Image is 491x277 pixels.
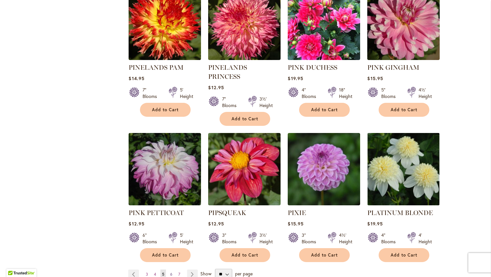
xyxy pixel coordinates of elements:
[143,232,161,245] div: 6" Blooms
[232,252,258,258] span: Add to Cart
[381,232,399,245] div: 4" Blooms
[208,55,281,61] a: PINELANDS PRINCESS
[367,64,419,71] a: PINK GINGHAM
[339,232,352,245] div: 4½' Height
[208,64,247,80] a: PINELANDS PRINCESS
[208,221,224,227] span: $12.95
[208,209,246,217] a: PIPSQUEAK
[220,112,270,126] button: Add to Cart
[129,200,201,207] a: Pink Petticoat
[180,87,193,100] div: 5' Height
[288,75,303,81] span: $19.95
[379,103,429,117] button: Add to Cart
[178,272,180,277] span: 7
[180,232,193,245] div: 5' Height
[259,96,273,109] div: 3½' Height
[288,133,360,205] img: PIXIE
[288,55,360,61] a: PINK DUCHESS
[146,272,148,277] span: 3
[302,232,320,245] div: 3" Blooms
[235,271,253,277] span: per page
[379,248,429,262] button: Add to Cart
[419,87,432,100] div: 4½' Height
[143,87,161,100] div: 7" Blooms
[311,252,338,258] span: Add to Cart
[152,252,179,258] span: Add to Cart
[367,75,383,81] span: $15.95
[129,209,184,217] a: PINK PETTICOAT
[391,252,417,258] span: Add to Cart
[140,248,191,262] button: Add to Cart
[129,64,183,71] a: PINELANDS PAM
[208,133,281,205] img: PIPSQUEAK
[299,103,350,117] button: Add to Cart
[367,209,433,217] a: PLATINUM BLONDE
[302,87,320,100] div: 4" Blooms
[367,55,440,61] a: PINK GINGHAM
[419,232,432,245] div: 4' Height
[288,200,360,207] a: PIXIE
[222,96,240,109] div: 7" Blooms
[208,84,224,90] span: $12.95
[170,272,172,277] span: 6
[5,254,23,272] iframe: Launch Accessibility Center
[339,87,352,100] div: 18" Height
[140,103,191,117] button: Add to Cart
[381,87,399,100] div: 5" Blooms
[162,272,164,277] span: 5
[200,271,211,277] span: Show
[208,200,281,207] a: PIPSQUEAK
[154,272,156,277] span: 4
[288,64,337,71] a: PINK DUCHESS
[129,75,144,81] span: $14.95
[220,248,270,262] button: Add to Cart
[367,221,383,227] span: $19.95
[232,116,258,122] span: Add to Cart
[152,107,179,113] span: Add to Cart
[259,232,273,245] div: 3½' Height
[129,133,201,205] img: Pink Petticoat
[129,55,201,61] a: PINELANDS PAM
[299,248,350,262] button: Add to Cart
[367,200,440,207] a: PLATINUM BLONDE
[222,232,240,245] div: 3" Blooms
[311,107,338,113] span: Add to Cart
[367,133,440,205] img: PLATINUM BLONDE
[288,221,303,227] span: $15.95
[288,209,306,217] a: PIXIE
[391,107,417,113] span: Add to Cart
[129,221,144,227] span: $12.95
